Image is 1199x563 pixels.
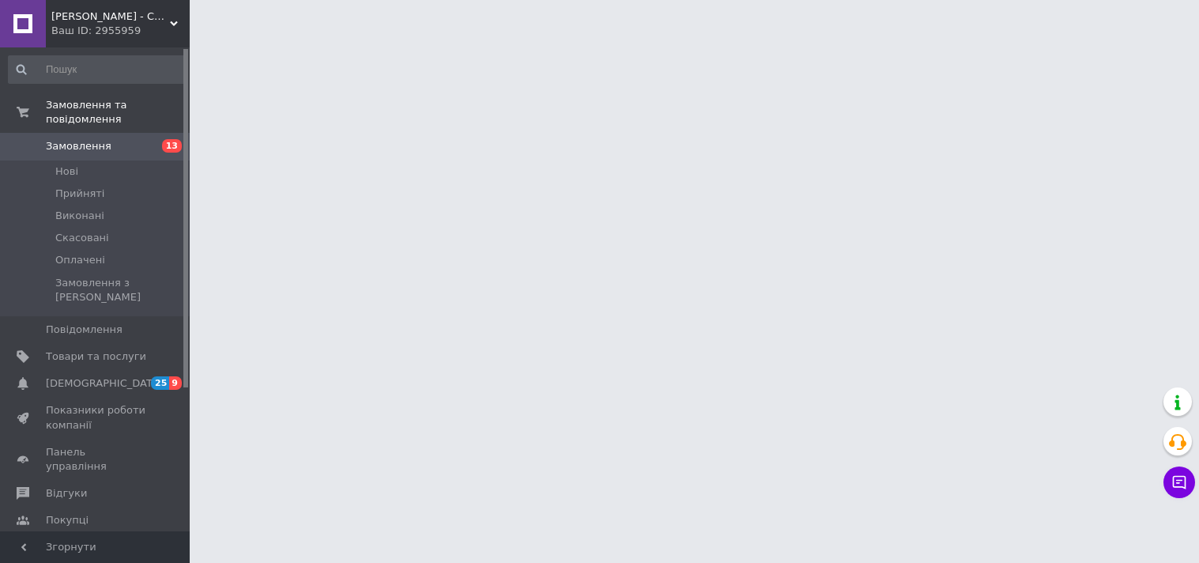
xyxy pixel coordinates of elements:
span: Повідомлення [46,323,123,337]
span: Відгуки [46,486,87,501]
span: Показники роботи компанії [46,403,146,432]
span: Замовлення та повідомлення [46,98,190,127]
span: 9 [169,376,182,390]
span: Скасовані [55,231,109,245]
input: Пошук [8,55,187,84]
span: 25 [151,376,169,390]
span: 13 [162,139,182,153]
span: Виконані [55,209,104,223]
span: Замовлення з [PERSON_NAME] [55,276,185,304]
span: Товари та послуги [46,350,146,364]
div: Ваш ID: 2955959 [51,24,190,38]
span: Прийняті [55,187,104,201]
span: Замовлення [46,139,111,153]
button: Чат з покупцем [1163,467,1195,498]
span: [DEMOGRAPHIC_DATA] [46,376,163,391]
span: Панель управління [46,445,146,474]
span: Нові [55,164,78,179]
span: Покупці [46,513,89,527]
span: Miller Dental - Стоматологічне обладнання та інструменти [51,9,170,24]
span: Оплачені [55,253,105,267]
